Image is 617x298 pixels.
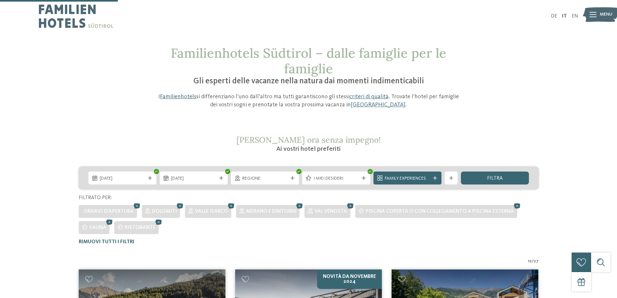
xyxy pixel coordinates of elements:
[366,209,514,214] span: Piscina coperta o con collegamento a piscina esterna
[534,258,539,265] span: 27
[89,225,106,230] span: Sauna
[349,94,389,100] a: criteri di qualità
[487,176,503,181] span: filtra
[155,93,463,109] p: I si differenziano l’uno dall’altro ma tutti garantiscono gli stessi . Trovate l’hotel per famigl...
[314,209,347,214] span: Val Venosta
[193,77,424,85] span: Gli esperti delle vacanze nella natura dai momenti indimenticabili
[100,175,145,182] span: [DATE]
[236,135,381,145] span: [PERSON_NAME] ora senza impegno!
[195,209,228,214] span: Valle Isarco
[125,225,155,230] span: Ristorante
[528,258,532,265] span: 12
[242,175,288,182] span: Regione
[152,209,177,214] span: Dolomiti
[171,45,446,77] span: Familienhotels Südtirol – dalle famiglie per le famiglie
[160,94,196,100] a: Familienhotels
[246,209,296,214] span: Merano e dintorni
[351,102,406,108] a: [GEOGRAPHIC_DATA]
[171,175,216,182] span: [DATE]
[532,258,534,265] span: /
[572,14,578,19] a: EN
[551,14,557,19] a: DE
[600,11,612,18] span: Menu
[79,195,112,200] span: Filtrato per:
[276,146,341,152] span: Ai vostri hotel preferiti
[385,175,430,182] span: Family Experiences
[314,175,359,182] span: I miei desideri
[84,209,134,214] span: Orario d'apertura
[562,14,567,19] a: IT
[79,239,134,244] span: Rimuovi tutti i filtri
